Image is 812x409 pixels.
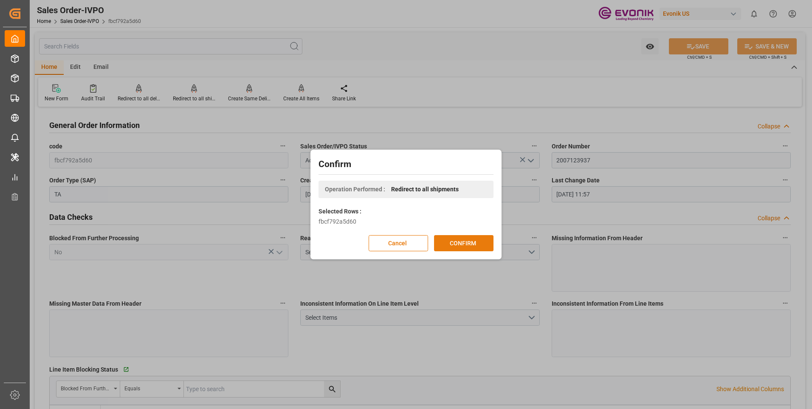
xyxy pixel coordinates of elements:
span: Operation Performed : [325,185,385,194]
button: CONFIRM [434,235,493,251]
h2: Confirm [319,158,493,171]
span: Redirect to all shipments [391,185,459,194]
div: fbcf792a5d60 [319,217,493,226]
button: Cancel [369,235,428,251]
label: Selected Rows : [319,207,361,216]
